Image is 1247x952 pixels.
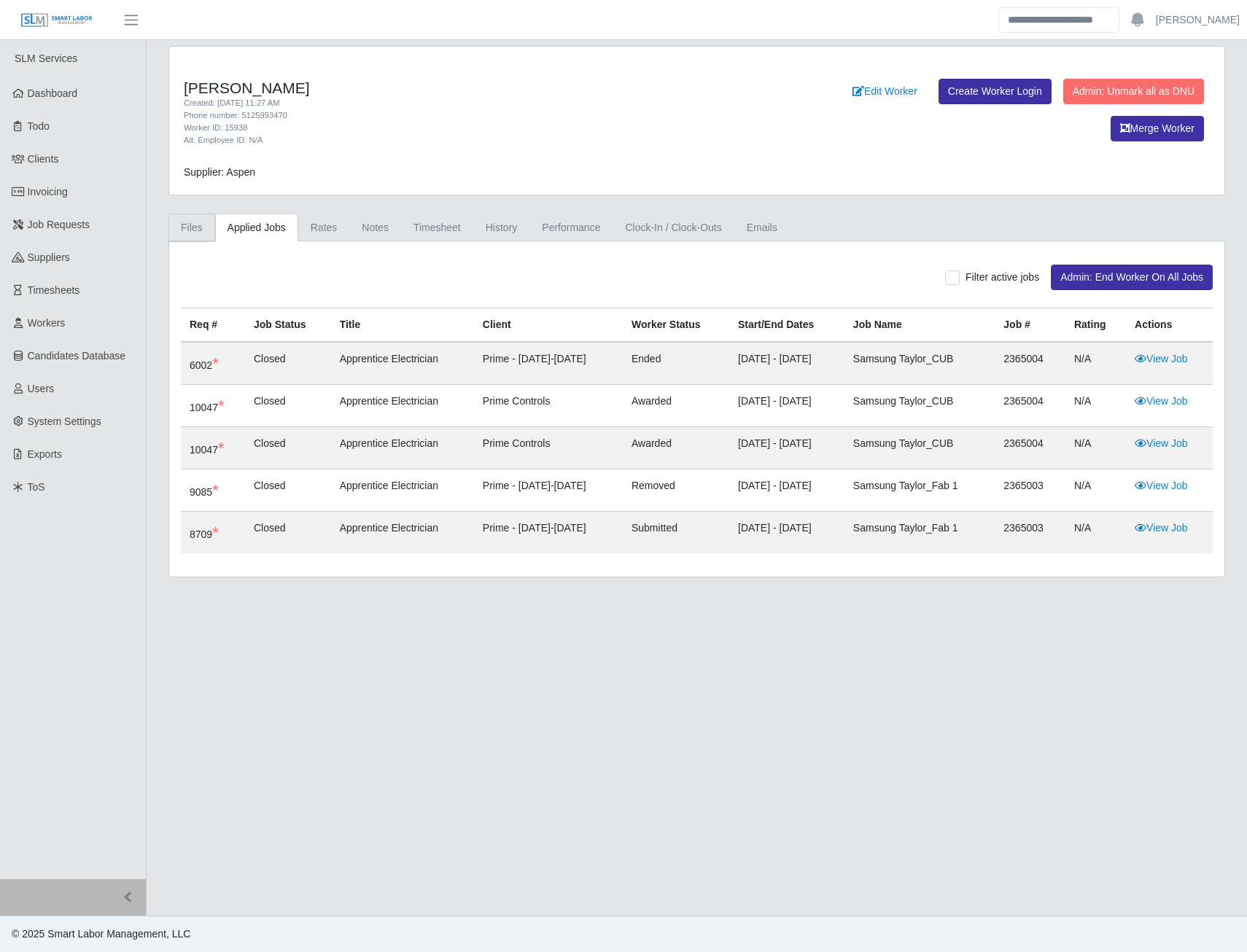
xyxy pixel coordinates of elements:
[995,342,1065,385] td: 2365004
[218,397,225,415] span: DO NOT USE
[1135,480,1188,491] a: View Job
[218,439,225,457] span: DO NOT USE
[1135,395,1188,407] a: View Job
[28,317,66,329] span: Workers
[245,308,331,343] th: Job Status
[28,448,62,460] span: Exports
[1065,512,1126,554] td: N/A
[939,79,1052,104] a: Create Worker Login
[623,342,729,385] td: ended
[212,523,219,542] span: DO NOT USE
[729,512,844,554] td: [DATE] - [DATE]
[1065,385,1126,427] td: N/A
[474,385,623,427] td: Prime Controls
[28,481,45,493] span: ToS
[181,385,245,427] td: 10047
[613,214,734,242] a: Clock-In / Clock-Outs
[473,214,530,242] a: History
[995,512,1065,554] td: 2365003
[844,342,995,385] td: Samsung Taylor_CUB
[1065,342,1126,385] td: N/A
[168,214,215,242] a: Files
[529,214,613,242] a: Performance
[15,52,77,64] span: SLM Services
[331,342,474,385] td: Apprentice Electrician
[28,350,126,362] span: Candidates Database
[1135,437,1188,449] a: View Job
[995,469,1065,512] td: 2365003
[623,469,729,512] td: removed
[474,469,623,512] td: Prime - [DATE]-[DATE]
[331,427,474,469] td: Apprentice Electrician
[28,120,50,132] span: Todo
[1051,265,1213,290] button: Admin: End Worker On All Jobs
[729,308,844,343] th: Start/End Dates
[995,427,1065,469] td: 2365004
[1065,427,1126,469] td: N/A
[28,219,90,230] span: Job Requests
[212,354,219,372] span: DO NOT USE
[184,109,773,122] div: Phone number: 5125993470
[181,469,245,512] td: 9085
[215,214,298,242] a: Applied Jobs
[245,469,331,512] td: Closed
[729,342,844,385] td: [DATE] - [DATE]
[1126,308,1213,343] th: Actions
[181,308,245,343] th: Req #
[12,928,190,940] span: © 2025 Smart Labor Management, LLC
[28,251,70,263] span: Suppliers
[245,385,331,427] td: Closed
[995,308,1065,343] th: Job #
[843,79,927,104] a: Edit Worker
[474,512,623,554] td: Prime - [DATE]-[DATE]
[28,415,101,427] span: System Settings
[1063,79,1204,104] button: Admin: Unmark all as DNU
[331,512,474,554] td: Apprentice Electrician
[28,153,59,165] span: Clients
[623,427,729,469] td: awarded
[401,214,473,242] a: Timesheet
[844,512,995,554] td: Samsung Taylor_Fab 1
[28,383,55,394] span: Users
[474,427,623,469] td: Prime Controls
[184,79,773,97] h4: [PERSON_NAME]
[245,342,331,385] td: Closed
[729,427,844,469] td: [DATE] - [DATE]
[844,469,995,512] td: Samsung Taylor_Fab 1
[474,308,623,343] th: Client
[623,512,729,554] td: submitted
[734,214,790,242] a: Emails
[184,166,255,178] span: Supplier: Aspen
[844,385,995,427] td: Samsung Taylor_CUB
[349,214,401,242] a: Notes
[966,271,1039,283] span: Filter active jobs
[1156,12,1240,28] a: [PERSON_NAME]
[184,122,773,134] div: Worker ID: 15938
[181,342,245,385] td: 6002
[28,284,80,296] span: Timesheets
[729,385,844,427] td: [DATE] - [DATE]
[331,385,474,427] td: Apprentice Electrician
[245,512,331,554] td: Closed
[331,308,474,343] th: Title
[28,186,68,198] span: Invoicing
[184,134,773,147] div: Alt. Employee ID: N/A
[298,214,350,242] a: Rates
[20,12,93,28] img: SLM Logo
[1065,469,1126,512] td: N/A
[184,97,773,109] div: Created: [DATE] 11:27 AM
[995,385,1065,427] td: 2365004
[844,427,995,469] td: Samsung Taylor_CUB
[331,469,474,512] td: Apprentice Electrician
[844,308,995,343] th: Job Name
[28,87,78,99] span: Dashboard
[181,427,245,469] td: 10047
[1135,353,1188,364] a: View Job
[729,469,844,512] td: [DATE] - [DATE]
[212,481,219,499] span: DO NOT USE
[474,342,623,385] td: Prime - [DATE]-[DATE]
[623,385,729,427] td: awarded
[181,512,245,554] td: 8709
[1065,308,1126,343] th: Rating
[623,308,729,343] th: Worker Status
